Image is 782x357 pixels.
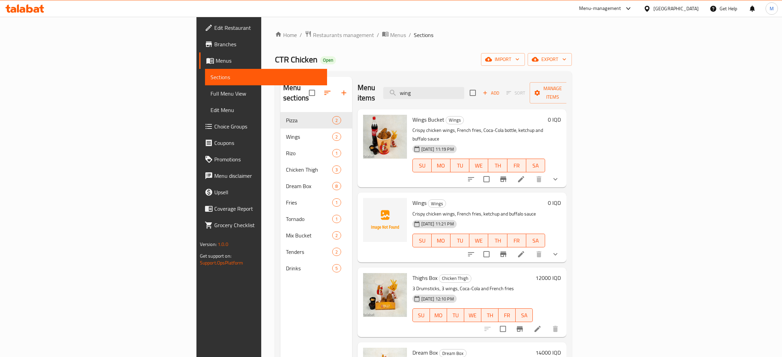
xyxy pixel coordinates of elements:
span: WE [472,161,485,171]
span: Open [320,57,336,63]
span: 2 [333,232,340,239]
span: Choice Groups [214,122,322,131]
span: Restaurants management [313,31,374,39]
span: WE [467,310,479,320]
span: Dream Box [286,182,332,190]
span: Menus [390,31,406,39]
span: Full Menu View [210,89,322,98]
span: Branches [214,40,322,48]
div: Rizo [286,149,332,157]
span: Edit Menu [210,106,322,114]
div: Wings2 [280,128,352,145]
span: FR [510,236,524,246]
span: MO [434,161,448,171]
button: SA [516,308,533,322]
span: export [533,55,566,64]
span: Coupons [214,139,322,147]
img: Wings [363,198,407,242]
button: TH [481,308,498,322]
div: items [332,165,341,174]
span: SU [416,236,429,246]
span: [DATE] 12:10 PM [419,296,457,302]
span: Sections [414,31,433,39]
li: / [409,31,411,39]
span: SU [416,161,429,171]
div: Pizza [286,116,332,124]
button: TH [488,234,507,247]
div: Open [320,56,336,64]
div: Menu-management [579,4,621,13]
span: Sections [210,73,322,81]
svg: Show Choices [551,175,560,183]
div: items [332,116,341,124]
button: TU [447,308,464,322]
span: 2 [333,134,340,140]
button: delete [531,171,547,187]
span: import [486,55,519,64]
button: SU [412,308,430,322]
a: Upsell [199,184,327,200]
span: TH [491,161,504,171]
div: Fries [286,198,332,207]
a: Grocery Checklist [199,217,327,233]
span: Drinks [286,264,332,272]
span: Add item [480,88,502,98]
a: Restaurants management [305,30,374,39]
span: 2 [333,249,340,255]
a: Menus [199,52,327,69]
span: SU [416,310,427,320]
span: Version: [200,240,217,249]
span: TU [453,236,467,246]
div: items [332,198,341,207]
div: Mix Bucket [286,231,332,239]
a: Edit menu item [517,250,525,258]
p: Crispy chicken wings, French fries, ketchup and buffalo sauce [412,210,545,218]
span: TU [450,310,461,320]
p: Crispy chicken wings, French fries, Coca-Cola bottle, ketchup and buffalo sauce [412,126,545,143]
div: Fries1 [280,194,352,211]
span: Select to update [479,247,494,261]
div: items [332,149,341,157]
span: TU [453,161,467,171]
a: Sections [205,69,327,85]
div: Chicken Thigh3 [280,161,352,178]
span: Sort sections [319,85,336,101]
div: items [332,215,341,223]
a: Promotions [199,151,327,168]
button: MO [430,308,447,322]
span: FR [510,161,524,171]
button: export [528,53,572,66]
a: Choice Groups [199,118,327,135]
span: TH [484,310,496,320]
div: Dream Box8 [280,178,352,194]
button: show more [547,171,564,187]
span: [DATE] 11:21 PM [419,221,457,227]
span: Select to update [479,172,494,186]
a: Branches [199,36,327,52]
span: Wings [428,200,446,208]
span: SA [529,161,542,171]
button: MO [432,234,450,247]
span: 1 [333,216,340,222]
a: Edit Menu [205,102,327,118]
input: search [383,87,464,99]
span: Select section first [502,88,530,98]
span: Chicken Thigh [439,274,471,282]
span: Wings Bucket [412,114,444,125]
button: MO [432,159,450,172]
span: Tornado [286,215,332,223]
button: Add section [336,85,352,101]
span: 1 [333,150,340,157]
button: Manage items [530,82,576,103]
span: Menu disclaimer [214,172,322,180]
button: sort-choices [463,171,479,187]
button: delete [547,321,564,337]
span: SA [518,310,530,320]
span: Get support on: [200,251,231,260]
div: Wings [446,116,464,124]
div: Chicken Thigh [439,274,471,283]
span: Coverage Report [214,205,322,213]
button: import [481,53,525,66]
button: SU [412,159,432,172]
